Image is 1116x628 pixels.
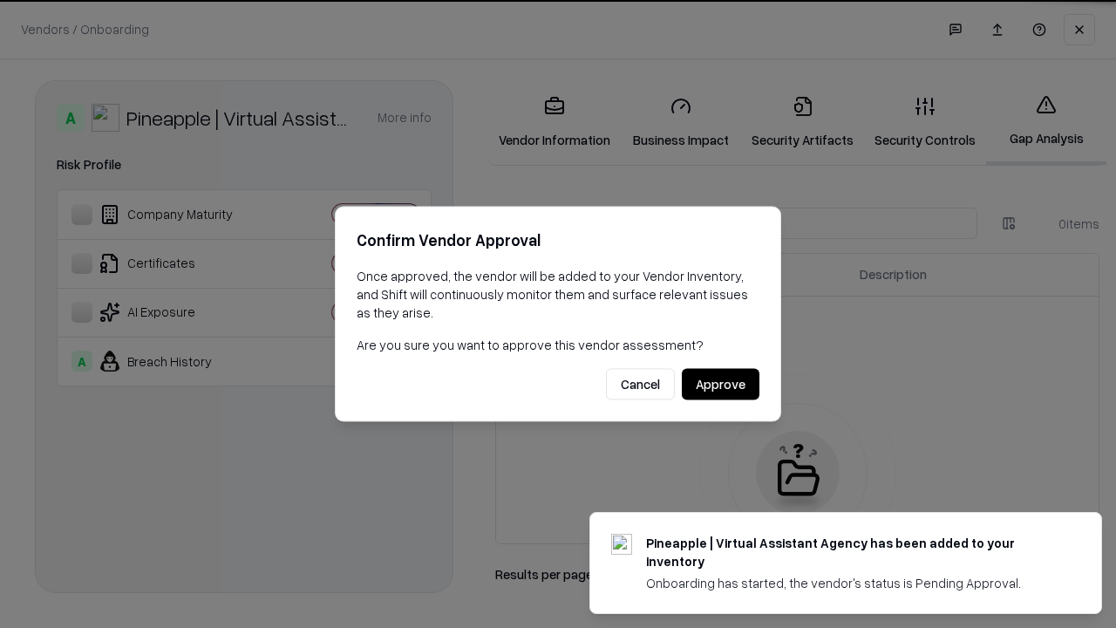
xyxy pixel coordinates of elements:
button: Cancel [606,369,675,400]
p: Are you sure you want to approve this vendor assessment? [357,336,759,354]
button: Approve [682,369,759,400]
div: Pineapple | Virtual Assistant Agency has been added to your inventory [646,534,1059,570]
div: Onboarding has started, the vendor's status is Pending Approval. [646,574,1059,592]
h2: Confirm Vendor Approval [357,228,759,253]
img: trypineapple.com [611,534,632,555]
p: Once approved, the vendor will be added to your Vendor Inventory, and Shift will continuously mon... [357,267,759,322]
